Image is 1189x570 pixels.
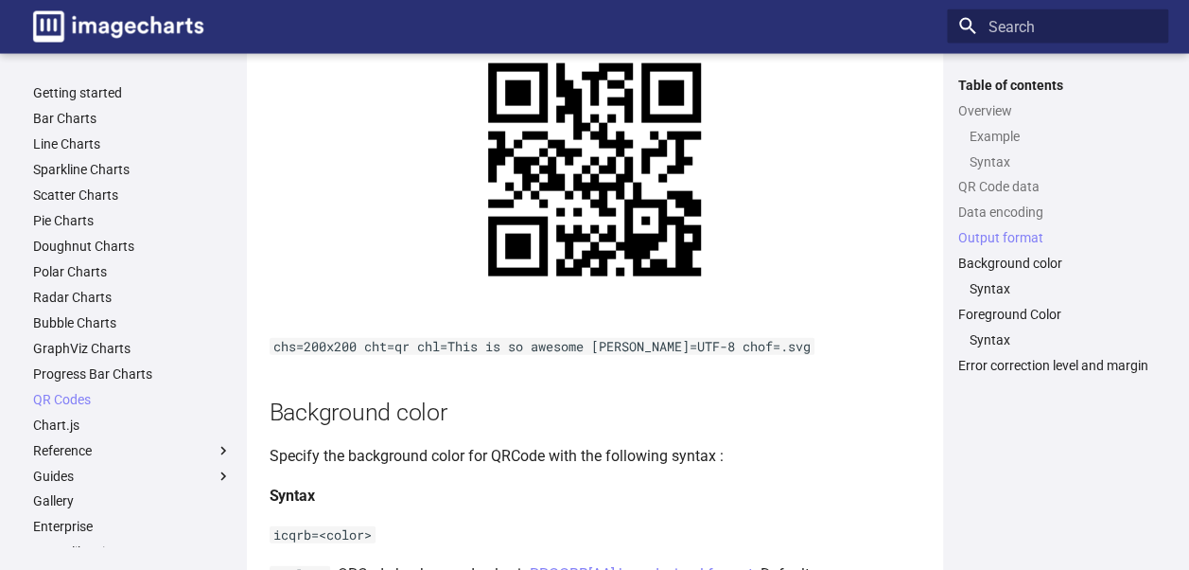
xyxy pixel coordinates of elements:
[958,306,1157,323] a: Foreground Color
[270,338,814,355] code: chs=200x200 cht=qr chl=This is so awesome [PERSON_NAME]=UTF-8 chof=.svg
[970,153,1157,170] a: Syntax
[33,289,232,306] a: Radar Charts
[947,77,1168,375] nav: Table of contents
[958,102,1157,119] a: Overview
[947,77,1168,94] label: Table of contents
[33,543,232,561] a: SDK & libraries
[33,391,232,408] a: QR Codes
[33,135,232,152] a: Line Charts
[270,396,920,429] h2: Background color
[33,11,203,43] img: logo
[958,255,1157,272] a: Background color
[958,204,1157,221] a: Data encoding
[270,484,920,508] h4: Syntax
[970,331,1157,348] a: Syntax
[958,128,1157,170] nav: Overview
[33,161,232,178] a: Sparkline Charts
[958,280,1157,297] nav: Background color
[33,263,232,280] a: Polar Charts
[33,110,232,127] a: Bar Charts
[958,331,1157,348] nav: Foreground Color
[33,442,232,459] label: Reference
[26,4,211,50] a: Image-Charts documentation
[33,212,232,229] a: Pie Charts
[33,492,232,509] a: Gallery
[33,365,232,383] a: Progress Bar Charts
[33,187,232,204] a: Scatter Charts
[958,178,1157,195] a: QR Code data
[970,128,1157,145] a: Example
[33,417,232,434] a: Chart.js
[33,340,232,357] a: GraphViz Charts
[270,526,376,543] code: icqrb=<color>
[958,229,1157,246] a: Output format
[33,314,232,331] a: Bubble Charts
[270,444,920,469] p: Specify the background color for QRCode with the following syntax :
[446,21,743,319] img: chart
[33,468,232,485] label: Guides
[33,518,232,535] a: Enterprise
[970,280,1157,297] a: Syntax
[33,84,232,101] a: Getting started
[33,238,232,255] a: Doughnut Charts
[958,357,1157,374] a: Error correction level and margin
[947,9,1168,44] input: Search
